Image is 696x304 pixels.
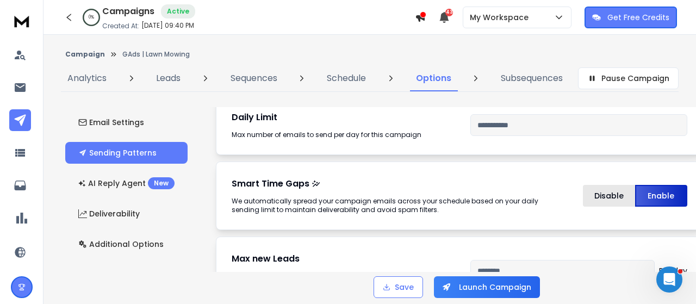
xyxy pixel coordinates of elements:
[445,9,453,16] span: 43
[78,239,164,250] p: Additional Options
[327,72,366,85] p: Schedule
[585,7,677,28] button: Get Free Credits
[61,65,113,91] a: Analytics
[78,147,157,158] p: Sending Patterns
[78,177,175,189] p: AI Reply Agent
[583,185,635,207] button: Disable
[65,50,105,59] button: Campaign
[320,65,372,91] a: Schedule
[232,111,449,124] h1: Daily Limit
[232,252,449,265] h1: Max new Leads
[635,185,687,207] button: Enable
[65,142,188,164] button: Sending Patterns
[65,172,188,194] button: AI Reply AgentNew
[232,197,561,214] div: We automatically spread your campaign emails across your schedule based on your daily sending lim...
[409,65,458,91] a: Options
[89,14,94,21] p: 0 %
[122,50,190,59] p: GAds | Lawn Mowing
[232,131,449,139] div: Max number of emails to send per day for this campaign
[11,11,33,31] img: logo
[374,276,423,298] button: Save
[501,72,563,85] p: Subsequences
[494,65,569,91] a: Subsequences
[141,21,194,30] p: [DATE] 09:40 PM
[434,276,540,298] button: Launch Campaign
[161,4,195,18] div: Active
[224,65,284,91] a: Sequences
[102,5,154,18] h1: Campaigns
[231,72,277,85] p: Sequences
[156,72,181,85] p: Leads
[65,203,188,225] button: Deliverability
[656,266,682,293] iframe: Intercom live chat
[148,177,175,189] div: New
[232,177,561,190] p: Smart Time Gaps
[150,65,187,91] a: Leads
[78,208,140,219] p: Deliverability
[65,233,188,255] button: Additional Options
[578,67,679,89] button: Pause Campaign
[470,12,533,23] p: My Workspace
[416,72,451,85] p: Options
[102,22,139,30] p: Created At:
[607,12,669,23] p: Get Free Credits
[659,265,687,276] p: Per day
[78,117,144,128] p: Email Settings
[65,111,188,133] button: Email Settings
[67,72,107,85] p: Analytics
